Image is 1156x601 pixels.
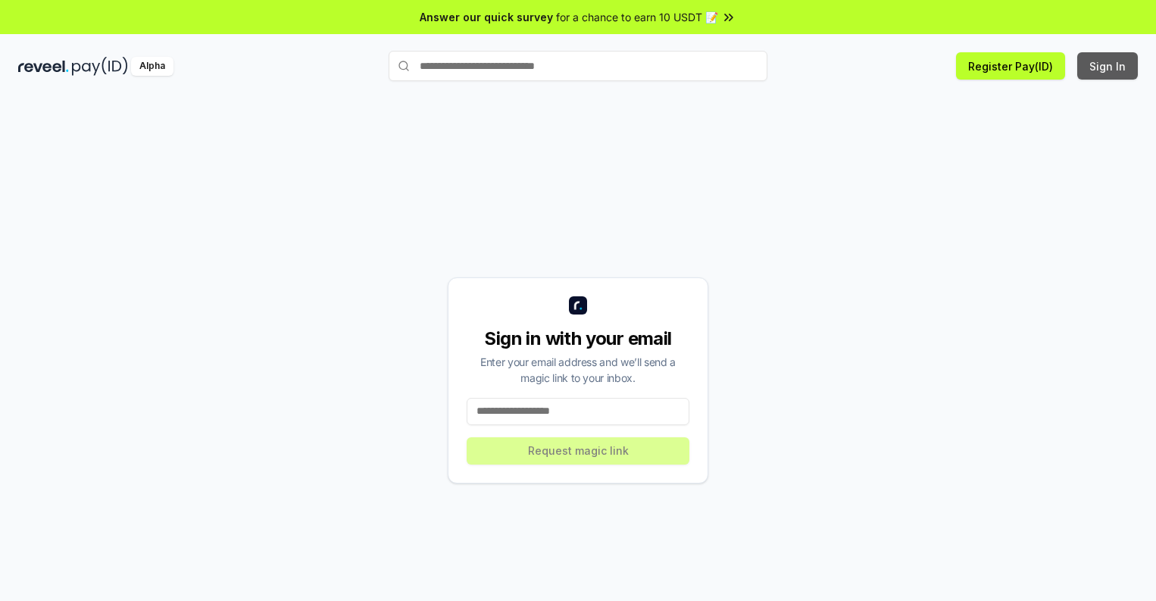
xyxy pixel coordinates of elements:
[131,57,173,76] div: Alpha
[467,354,689,386] div: Enter your email address and we’ll send a magic link to your inbox.
[18,57,69,76] img: reveel_dark
[956,52,1065,80] button: Register Pay(ID)
[72,57,128,76] img: pay_id
[556,9,718,25] span: for a chance to earn 10 USDT 📝
[1077,52,1138,80] button: Sign In
[467,327,689,351] div: Sign in with your email
[420,9,553,25] span: Answer our quick survey
[569,296,587,315] img: logo_small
